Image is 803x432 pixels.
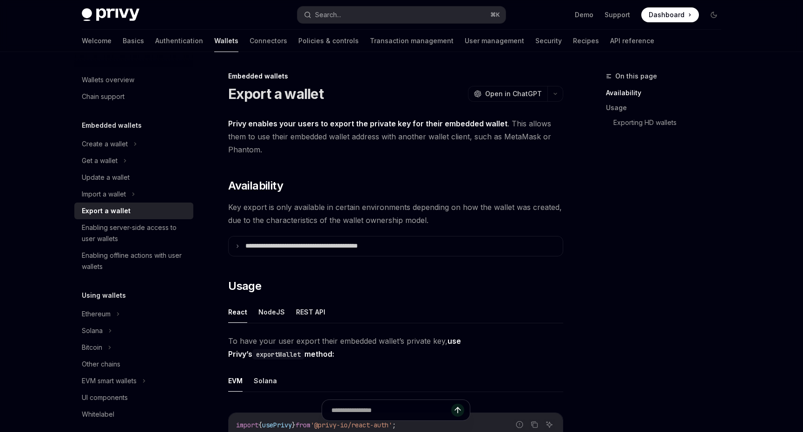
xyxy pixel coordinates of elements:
[228,85,323,102] h1: Export a wallet
[82,375,137,386] div: EVM smart wallets
[82,359,120,370] div: Other chains
[82,30,112,52] a: Welcome
[605,10,630,20] a: Support
[535,30,562,52] a: Security
[82,342,102,353] div: Bitcoin
[82,138,128,150] div: Create a wallet
[297,7,506,23] button: Search...⌘K
[82,120,142,131] h5: Embedded wallets
[606,100,729,115] a: Usage
[228,119,507,128] strong: Privy enables your users to export the private key for their embedded wallet
[649,10,685,20] span: Dashboard
[575,10,593,20] a: Demo
[258,301,285,323] button: NodeJS
[615,71,657,82] span: On this page
[82,91,125,102] div: Chain support
[82,74,134,85] div: Wallets overview
[74,356,193,373] a: Other chains
[82,290,126,301] h5: Using wallets
[573,30,599,52] a: Recipes
[228,117,563,156] span: . This allows them to use their embedded wallet address with another wallet client, such as MetaM...
[228,201,563,227] span: Key export is only available in certain environments depending on how the wallet was created, due...
[74,88,193,105] a: Chain support
[82,205,131,216] div: Export a wallet
[451,404,464,417] button: Send message
[228,279,261,294] span: Usage
[82,308,111,320] div: Ethereum
[82,172,130,183] div: Update a wallet
[123,30,144,52] a: Basics
[254,370,277,392] button: Solana
[298,30,359,52] a: Policies & controls
[82,8,139,21] img: dark logo
[465,30,524,52] a: User management
[228,301,247,323] button: React
[74,169,193,186] a: Update a wallet
[82,409,114,420] div: Whitelabel
[228,334,563,360] span: To have your user export their embedded wallet’s private key,
[485,89,542,98] span: Open in ChatGPT
[82,155,118,166] div: Get a wallet
[606,85,729,100] a: Availability
[706,7,721,22] button: Toggle dark mode
[82,189,126,200] div: Import a wallet
[74,406,193,423] a: Whitelabel
[74,389,193,406] a: UI components
[74,72,193,88] a: Wallets overview
[613,115,729,130] a: Exporting HD wallets
[228,178,283,193] span: Availability
[296,301,325,323] button: REST API
[214,30,238,52] a: Wallets
[252,349,304,360] code: exportWallet
[315,9,341,20] div: Search...
[74,203,193,219] a: Export a wallet
[74,247,193,275] a: Enabling offline actions with user wallets
[228,370,243,392] button: EVM
[74,219,193,247] a: Enabling server-side access to user wallets
[250,30,287,52] a: Connectors
[82,250,188,272] div: Enabling offline actions with user wallets
[468,86,547,102] button: Open in ChatGPT
[82,392,128,403] div: UI components
[641,7,699,22] a: Dashboard
[82,325,103,336] div: Solana
[228,336,461,359] strong: use Privy’s method:
[155,30,203,52] a: Authentication
[370,30,454,52] a: Transaction management
[228,72,563,81] div: Embedded wallets
[490,11,500,19] span: ⌘ K
[610,30,654,52] a: API reference
[82,222,188,244] div: Enabling server-side access to user wallets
